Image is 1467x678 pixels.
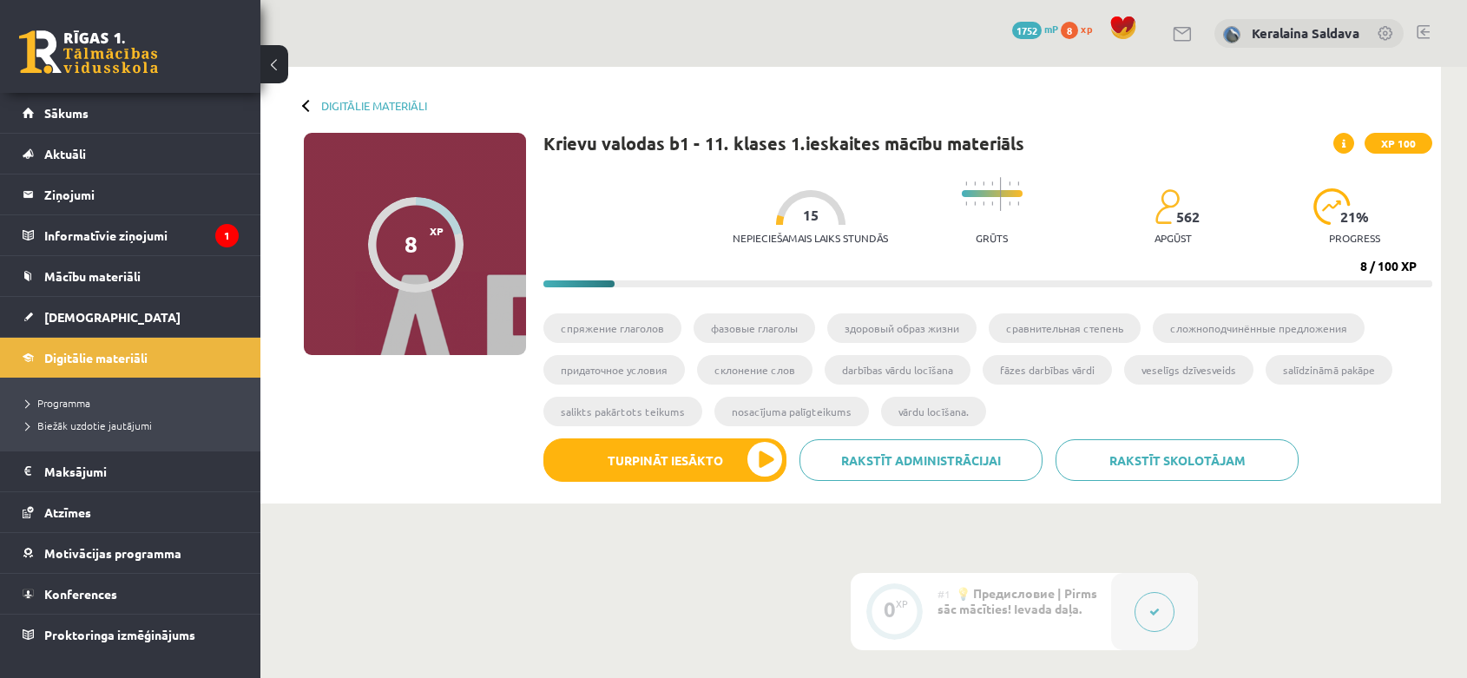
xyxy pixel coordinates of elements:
[23,93,239,133] a: Sākums
[19,30,158,74] a: Rīgas 1. Tālmācības vidusskola
[23,338,239,378] a: Digitālie materiāli
[23,256,239,296] a: Mācību materiāli
[321,99,427,112] a: Digitālie materiāli
[989,313,1141,343] li: сравнительная степень
[430,225,444,237] span: XP
[937,585,1097,616] span: 💡 Предисловие | Pirms sāc mācīties! Ievada daļa.
[697,355,812,385] li: склонение слов
[23,615,239,655] a: Proktoringa izmēģinājums
[1329,232,1380,244] p: progress
[1044,22,1058,36] span: mP
[1000,177,1002,211] img: icon-long-line-d9ea69661e0d244f92f715978eff75569469978d946b2353a9bb055b3ed8787d.svg
[26,395,243,411] a: Programma
[23,574,239,614] a: Konferences
[44,504,91,520] span: Atzīmes
[1155,232,1192,244] p: apgūst
[44,586,117,602] span: Konferences
[23,174,239,214] a: Ziņojumi
[1124,355,1253,385] li: veselīgs dzīvesveids
[44,545,181,561] span: Motivācijas programma
[23,533,239,573] a: Motivācijas programma
[44,451,239,491] legend: Maksājumi
[991,201,993,206] img: icon-short-line-57e1e144782c952c97e751825c79c345078a6d821885a25fce030b3d8c18986b.svg
[983,355,1112,385] li: fāzes darbības vārdi
[1153,313,1365,343] li: сложноподчинённые предложения
[881,397,986,426] li: vārdu locīšana.
[405,231,418,257] div: 8
[965,201,967,206] img: icon-short-line-57e1e144782c952c97e751825c79c345078a6d821885a25fce030b3d8c18986b.svg
[23,492,239,532] a: Atzīmes
[983,181,984,186] img: icon-short-line-57e1e144782c952c97e751825c79c345078a6d821885a25fce030b3d8c18986b.svg
[694,313,815,343] li: фазовые глаголы
[44,146,86,161] span: Aktuāli
[991,181,993,186] img: icon-short-line-57e1e144782c952c97e751825c79c345078a6d821885a25fce030b3d8c18986b.svg
[1313,188,1351,225] img: icon-progress-161ccf0a02000e728c5f80fcf4c31c7af3da0e1684b2b1d7c360e028c24a22f1.svg
[1017,201,1019,206] img: icon-short-line-57e1e144782c952c97e751825c79c345078a6d821885a25fce030b3d8c18986b.svg
[23,451,239,491] a: Maksājumi
[543,355,685,385] li: придаточное условия
[44,174,239,214] legend: Ziņojumi
[896,599,908,609] div: XP
[1266,355,1392,385] li: salīdzināmā pakāpe
[1061,22,1078,39] span: 8
[543,397,702,426] li: salikts pakārtots teikums
[983,201,984,206] img: icon-short-line-57e1e144782c952c97e751825c79c345078a6d821885a25fce030b3d8c18986b.svg
[26,396,90,410] span: Programma
[1012,22,1058,36] a: 1752 mP
[23,297,239,337] a: [DEMOGRAPHIC_DATA]
[23,215,239,255] a: Informatīvie ziņojumi1
[1365,133,1432,154] span: XP 100
[44,105,89,121] span: Sākums
[1252,24,1359,42] a: Keralaina Saldava
[976,232,1008,244] p: Grūts
[1009,181,1010,186] img: icon-short-line-57e1e144782c952c97e751825c79c345078a6d821885a25fce030b3d8c18986b.svg
[44,350,148,365] span: Digitālie materiāli
[1340,209,1370,225] span: 21 %
[26,418,243,433] a: Biežāk uzdotie jautājumi
[44,268,141,284] span: Mācību materiāli
[799,439,1043,481] a: Rakstīt administrācijai
[1081,22,1092,36] span: xp
[215,224,239,247] i: 1
[543,438,786,482] button: Turpināt iesākto
[974,201,976,206] img: icon-short-line-57e1e144782c952c97e751825c79c345078a6d821885a25fce030b3d8c18986b.svg
[1009,201,1010,206] img: icon-short-line-57e1e144782c952c97e751825c79c345078a6d821885a25fce030b3d8c18986b.svg
[1012,22,1042,39] span: 1752
[733,232,888,244] p: Nepieciešamais laiks stundās
[44,215,239,255] legend: Informatīvie ziņojumi
[937,587,951,601] span: #1
[44,309,181,325] span: [DEMOGRAPHIC_DATA]
[23,134,239,174] a: Aktuāli
[1176,209,1200,225] span: 562
[26,418,152,432] span: Biežāk uzdotie jautājumi
[825,355,970,385] li: darbības vārdu locīšana
[543,133,1024,154] h1: Krievu valodas b1 - 11. klases 1.ieskaites mācību materiāls
[1017,181,1019,186] img: icon-short-line-57e1e144782c952c97e751825c79c345078a6d821885a25fce030b3d8c18986b.svg
[884,602,896,617] div: 0
[803,207,819,223] span: 15
[44,627,195,642] span: Proktoringa izmēģinājums
[965,181,967,186] img: icon-short-line-57e1e144782c952c97e751825c79c345078a6d821885a25fce030b3d8c18986b.svg
[714,397,869,426] li: nosacījuma palīgteikums
[1223,26,1240,43] img: Keralaina Saldava
[1061,22,1101,36] a: 8 xp
[827,313,977,343] li: здоровый образ жизни
[1056,439,1299,481] a: Rakstīt skolotājam
[974,181,976,186] img: icon-short-line-57e1e144782c952c97e751825c79c345078a6d821885a25fce030b3d8c18986b.svg
[543,313,681,343] li: cпряжение глаголов
[1155,188,1180,225] img: students-c634bb4e5e11cddfef0936a35e636f08e4e9abd3cc4e673bd6f9a4125e45ecb1.svg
